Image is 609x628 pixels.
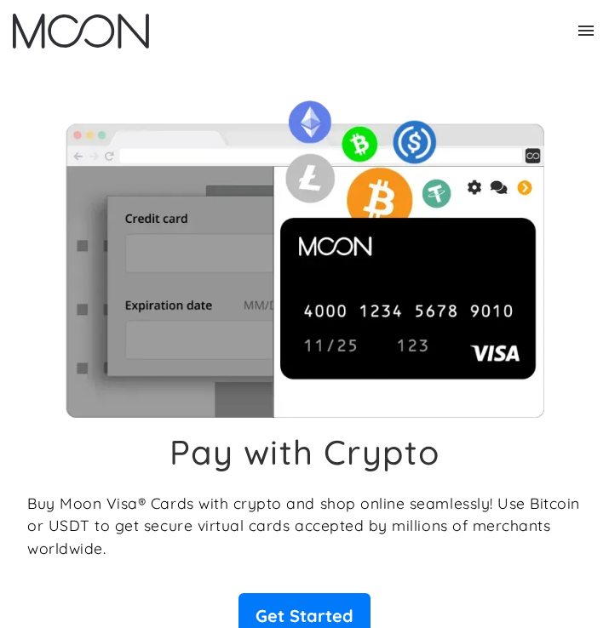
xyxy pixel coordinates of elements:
[13,14,149,49] a: home
[169,431,440,472] h1: Pay with Crypto
[27,89,582,419] img: Moon Cards let you spend your crypto anywhere Visa is accepted.
[27,492,582,559] p: Buy Moon Visa® Cards with crypto and shop online seamlessly! Use Bitcoin or USDT to get secure vi...
[13,14,149,49] img: Moon Logo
